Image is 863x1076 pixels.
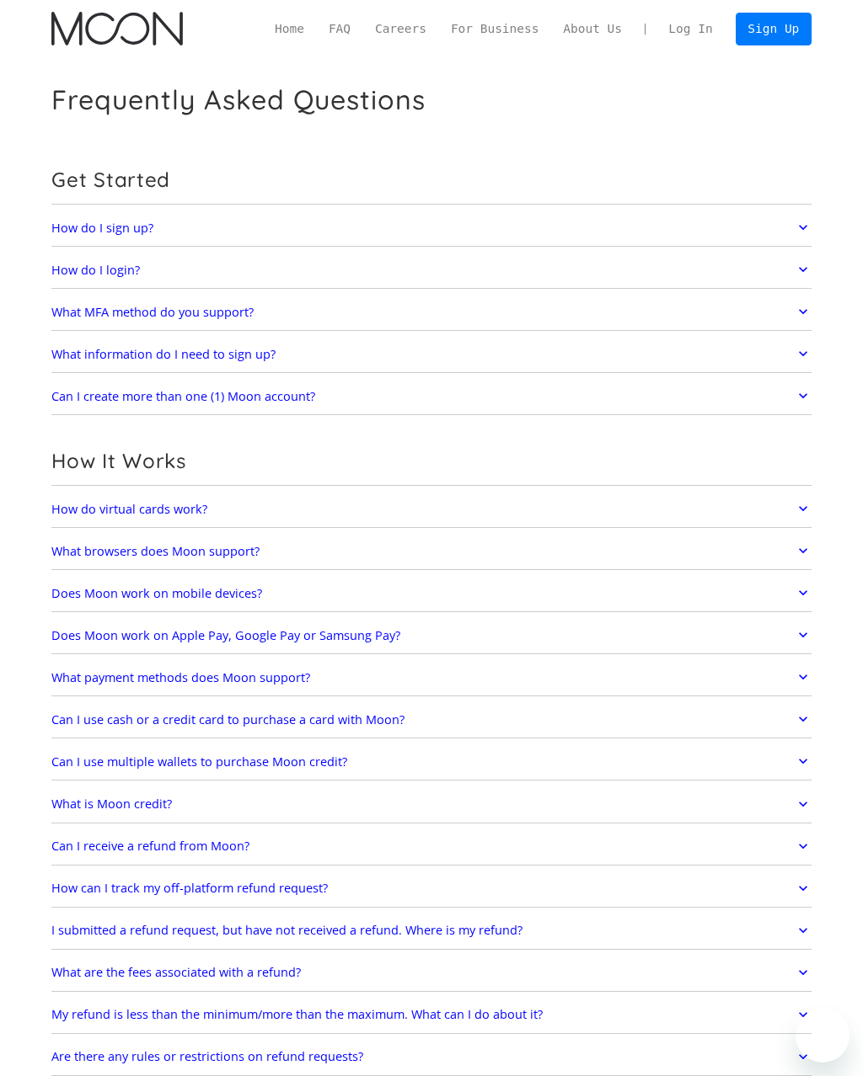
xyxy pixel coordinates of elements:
a: Log In [657,13,725,45]
a: What information do I need to sign up? [51,338,812,369]
a: What MFA method do you support? [51,296,812,327]
a: I submitted a refund request, but have not received a refund. Where is my refund? [51,915,812,945]
h2: How do I sign up? [51,221,153,235]
a: Can I receive a refund from Moon? [51,830,812,860]
h2: What information do I need to sign up? [51,347,276,361]
h1: Frequently Asked Questions [51,83,426,115]
a: How do I sign up? [51,212,812,242]
a: Can I use cash or a credit card to purchase a card with Moon? [51,704,812,734]
a: Can I use multiple wallets to purchase Moon credit? [51,746,812,776]
h2: Does Moon work on Apple Pay, Google Pay or Samsung Pay? [51,628,400,642]
a: How do virtual cards work? [51,493,812,524]
h2: What payment methods does Moon support? [51,670,310,684]
h2: What browsers does Moon support? [51,544,260,558]
a: Careers [362,20,438,39]
h2: How can I track my off-platform refund request? [51,881,328,895]
a: How can I track my off-platform refund request? [51,873,812,903]
a: What is Moon credit? [51,788,812,818]
a: What browsers does Moon support? [51,535,812,566]
a: Are there any rules or restrictions on refund requests? [51,1041,812,1072]
h2: What MFA method do you support? [51,305,254,319]
a: About Us [551,20,635,39]
h2: Get Started [51,168,812,192]
h2: Can I use multiple wallets to purchase Moon credit? [51,754,347,769]
h2: How do I login? [51,263,140,277]
a: home [51,12,183,45]
h2: Can I use cash or a credit card to purchase a card with Moon? [51,712,405,727]
h2: Are there any rules or restrictions on refund requests? [51,1049,363,1063]
h2: Can I receive a refund from Moon? [51,839,249,853]
a: FAQ [316,20,362,39]
a: What payment methods does Moon support? [51,662,812,692]
a: For Business [438,20,550,39]
iframe: Button to launch messaging window [796,1009,850,1063]
a: My refund is less than the minimum/more than the maximum. What can I do about it? [51,999,812,1030]
h2: I submitted a refund request, but have not received a refund. Where is my refund? [51,923,523,937]
h2: Can I create more than one (1) Moon account? [51,389,315,403]
h2: What are the fees associated with a refund? [51,965,301,979]
h2: How It Works [51,449,812,473]
a: What are the fees associated with a refund? [51,957,812,988]
a: Can I create more than one (1) Moon account? [51,381,812,411]
h2: How do virtual cards work? [51,502,207,516]
a: Does Moon work on Apple Pay, Google Pay or Samsung Pay? [51,620,812,650]
a: Does Moon work on mobile devices? [51,578,812,608]
h2: My refund is less than the minimum/more than the maximum. What can I do about it? [51,1007,543,1021]
img: Moon Logo [51,12,183,45]
h2: Does Moon work on mobile devices? [51,586,262,600]
h2: What is Moon credit? [51,796,172,811]
a: Sign Up [736,13,812,45]
a: Home [263,20,317,39]
a: How do I login? [51,254,812,285]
